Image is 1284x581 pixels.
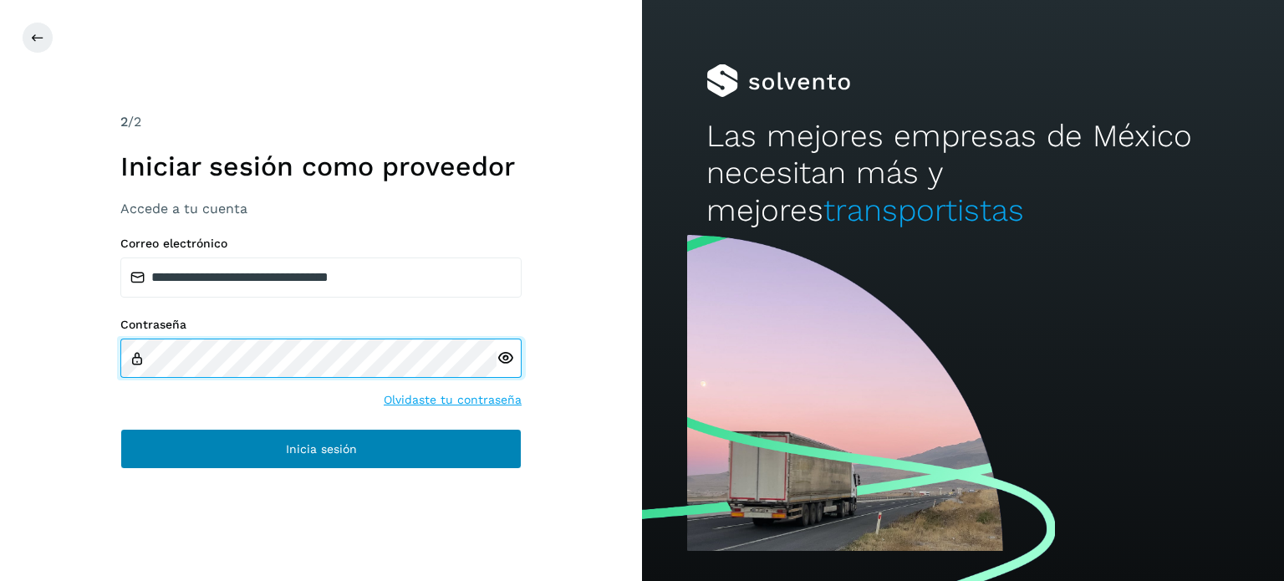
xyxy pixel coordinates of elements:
[286,443,357,455] span: Inicia sesión
[120,112,522,132] div: /2
[120,237,522,251] label: Correo electrónico
[706,118,1220,229] h2: Las mejores empresas de México necesitan más y mejores
[120,429,522,469] button: Inicia sesión
[120,201,522,217] h3: Accede a tu cuenta
[384,391,522,409] a: Olvidaste tu contraseña
[120,318,522,332] label: Contraseña
[823,192,1024,228] span: transportistas
[120,114,128,130] span: 2
[120,150,522,182] h1: Iniciar sesión como proveedor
